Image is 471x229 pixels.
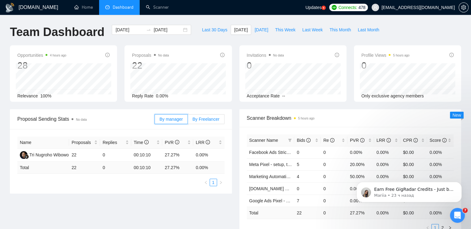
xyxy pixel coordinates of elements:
[144,140,149,144] span: info-circle
[100,137,131,149] th: Replies
[326,25,354,35] button: This Month
[154,26,182,33] input: End date
[158,54,169,57] span: No data
[204,181,208,184] span: left
[105,53,110,57] span: info-circle
[100,149,131,162] td: 0
[10,25,104,39] h1: Team Dashboard
[247,52,284,59] span: Invitations
[249,198,347,203] a: Google Ads Pixel - setup, troubleshooting, tracking
[210,179,217,186] li: 1
[69,137,100,149] th: Proposals
[330,138,334,142] span: info-circle
[249,138,278,143] span: Scanner Name
[116,26,144,33] input: Start date
[403,138,417,143] span: CPR
[430,138,446,143] span: Score
[249,162,334,167] a: Meta Pixel - setup, troubleshooting, tracking
[400,146,427,158] td: $0.00
[347,207,374,219] td: 27.27 %
[17,52,66,59] span: Opportunities
[305,5,321,10] span: Updates
[249,174,331,179] a: Marketing Automation - [PERSON_NAME]
[452,113,461,118] span: New
[76,118,87,121] span: No data
[386,138,391,142] span: info-circle
[202,179,210,186] li: Previous Page
[231,25,251,35] button: [DATE]
[373,5,377,10] span: user
[102,139,124,146] span: Replies
[247,93,280,98] span: Acceptance Rate
[321,207,347,219] td: 0
[374,207,401,219] td: 0.00 %
[165,140,179,145] span: PVR
[427,207,454,219] td: 0.00 %
[113,5,133,10] span: Dashboard
[323,138,334,143] span: Re
[74,5,93,10] a: homeHome
[24,155,29,159] img: gigradar-bm.png
[217,179,225,186] li: Next Page
[234,26,248,33] span: [DATE]
[427,146,454,158] td: 0.00%
[282,93,285,98] span: --
[287,136,293,145] span: filter
[273,54,284,57] span: No data
[413,138,418,142] span: info-circle
[358,26,379,33] span: Last Month
[294,207,321,219] td: 22
[247,114,454,122] span: Scanner Breakdown
[294,195,321,207] td: 7
[332,5,337,10] img: upwork-logo.png
[29,151,69,158] div: Tri Nugroho Wibowo
[323,7,325,9] text: 5
[219,181,223,184] span: right
[202,26,227,33] span: Last 30 Days
[294,182,321,195] td: 0
[17,162,69,174] td: Total
[217,179,225,186] button: right
[251,25,272,35] button: [DATE]
[450,208,465,223] iframe: Intercom live chat
[449,53,454,57] span: info-circle
[294,146,321,158] td: 0
[335,53,339,57] span: info-circle
[377,138,391,143] span: LRR
[272,25,299,35] button: This Week
[361,60,410,71] div: 0
[17,137,69,149] th: Name
[134,140,149,145] span: Time
[131,162,162,174] td: 00:10:10
[361,52,410,59] span: Profile Views
[350,138,364,143] span: PVR
[275,26,295,33] span: This Week
[360,138,364,142] span: info-circle
[193,149,224,162] td: 0.00%
[198,25,231,35] button: Last 30 Days
[459,2,469,12] button: setting
[247,207,294,219] td: Total
[206,140,210,144] span: info-circle
[393,54,409,57] time: 5 hours ago
[358,4,365,11] span: 478
[17,93,38,98] span: Relevance
[459,5,468,10] span: setting
[361,93,424,98] span: Only exclusive agency members
[159,117,183,122] span: By manager
[374,158,401,170] td: 0.00%
[50,54,66,57] time: 4 hours ago
[321,6,326,10] a: 5
[459,5,469,10] a: setting
[463,208,468,213] span: 7
[193,162,224,174] td: 0.00 %
[347,146,374,158] td: 0.00%
[156,93,168,98] span: 0.00%
[17,115,155,123] span: Proposal Sending Stats
[196,140,210,145] span: LRR
[220,53,225,57] span: info-circle
[72,139,93,146] span: Proposals
[20,152,69,157] a: TNTri Nugroho Wibowo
